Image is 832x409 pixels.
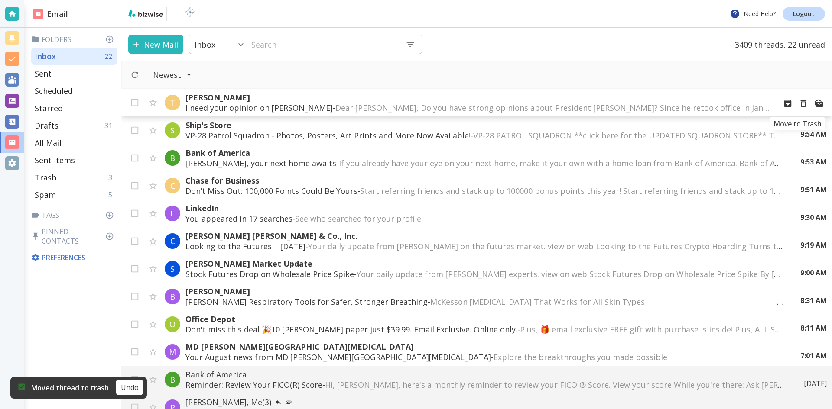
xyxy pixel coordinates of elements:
[31,82,117,100] div: Scheduled
[108,190,116,200] p: 5
[185,120,783,130] p: Ship's Store
[800,296,827,305] p: 8:31 AM
[800,129,827,139] p: 9:54 AM
[169,319,175,329] p: O
[35,86,73,96] p: Scheduled
[770,117,825,130] div: Move to Trash
[31,210,117,220] p: Tags
[730,9,776,19] p: Need Help?
[31,186,117,203] div: Spam5
[35,120,58,131] p: Drafts
[185,380,786,390] p: Reminder: Review Your FICO(R) Score -
[793,11,815,17] p: Logout
[31,227,117,246] p: Pinned Contacts
[800,213,827,222] p: 9:30 AM
[185,269,783,279] p: Stock Futures Drop on Wholesale Price Spike -
[29,249,117,266] div: Preferences
[31,100,117,117] div: Starred
[35,155,75,165] p: Sent Items
[185,241,783,251] p: Looking to the Futures | [DATE] -
[170,208,175,219] p: L
[104,52,116,61] p: 22
[170,97,175,108] p: T
[185,341,783,352] p: MD [PERSON_NAME][GEOGRAPHIC_DATA][MEDICAL_DATA]
[800,157,827,167] p: 9:53 AM
[195,39,215,50] p: Inbox
[185,352,783,362] p: Your August news from MD [PERSON_NAME][GEOGRAPHIC_DATA][MEDICAL_DATA] -
[811,96,827,111] button: Mark as Read
[185,130,783,141] p: VP-28 Patrol Squadron - Photos, Posters, Art Prints and More Now Available! -
[31,48,117,65] div: Inbox22
[185,158,783,168] p: [PERSON_NAME], your next home awaits -
[185,369,786,380] p: Bank of America
[35,172,56,183] p: Trash
[783,7,825,21] a: Logout
[170,374,175,385] p: B
[170,180,175,191] p: C
[31,134,117,151] div: All Mail
[35,103,63,113] p: Starred
[185,92,770,103] p: [PERSON_NAME]
[185,231,783,241] p: [PERSON_NAME] [PERSON_NAME] & Co., Inc.
[249,35,399,53] input: Search
[33,9,43,19] img: DashboardSidebarEmail.svg
[430,296,809,307] span: McKesson [MEDICAL_DATA] That Works for All Skin Types ͏ ͏ ͏ ͏ ͏ ͏ ͏ ͏ ͏ ͏ ͏ ͏ ͏ ͏ ͏ ͏ ͏ ͏ ͏ ͏ ͏ ͏...
[796,96,811,111] button: Move to Trash
[35,68,52,79] p: Sent
[185,186,783,196] p: Don’t Miss Out: 100,000 Points Could Be Yours -
[185,203,783,213] p: LinkedIn
[170,7,210,21] img: BioTech International
[169,347,176,357] p: M
[31,35,117,44] p: Folders
[185,258,783,269] p: [PERSON_NAME] Market Update
[128,35,183,54] button: New Mail
[35,138,62,148] p: All Mail
[108,173,116,182] p: 3
[31,117,117,134] div: Drafts31
[185,296,783,307] p: [PERSON_NAME] Respiratory Tools for Safer, Stronger Breathing -
[144,65,200,84] button: Filter
[170,264,175,274] p: S
[780,96,796,111] button: Archive
[127,67,143,83] button: Refresh
[185,397,786,407] p: [PERSON_NAME], Me (3)
[800,185,827,194] p: 9:51 AM
[494,352,782,362] span: Explore the breakthroughs you made possible ͏‌ ͏‌ ͏‌ ͏‌ ͏‌ ͏‌ ͏‌ ͏‌ ͏‌ ͏‌ ͏‌ ͏‌ ͏‌ ͏‌ ͏‌ ͏‌ ͏‌ ͏‌...
[185,324,783,335] p: Don't miss this deal 🎉10 [PERSON_NAME] paper just $39.99. Email Exclusive. Online only. -
[170,125,175,135] p: S
[31,151,117,169] div: Sent Items
[104,121,116,130] p: 31
[35,51,56,61] p: Inbox
[804,379,827,388] p: [DATE]
[800,323,827,333] p: 8:11 AM
[33,8,68,20] h2: Email
[185,314,783,324] p: Office Depot
[116,380,143,395] button: Undo
[730,35,825,54] p: 3409 threads, 22 unread
[31,169,117,186] div: Trash3
[185,286,783,296] p: [PERSON_NAME]
[800,240,827,250] p: 9:19 AM
[800,268,827,277] p: 9:00 AM
[800,351,827,361] p: 7:01 AM
[128,10,163,17] img: bizwise
[185,213,783,224] p: You appeared in 17 searches -
[170,291,175,302] p: B
[185,148,783,158] p: Bank of America
[35,190,56,200] p: Spam
[31,65,117,82] div: Sent
[170,153,175,163] p: B
[31,383,109,393] p: Moved thread to trash
[185,175,783,186] p: Chase for Business
[31,253,116,262] p: Preferences
[185,103,770,113] p: I need your opinion on [PERSON_NAME] -
[295,213,603,224] span: See who searched for your profile ͏ ͏ ͏ ͏ ͏ ͏ ͏ ͏ ͏ ͏ ͏ ͏ ͏ ͏ ͏ ͏ ͏ ͏ ͏ ͏ ͏ ͏ ͏ ͏ ͏ ͏ ͏ ͏ ͏ ͏ ͏ ͏...
[170,236,175,246] p: C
